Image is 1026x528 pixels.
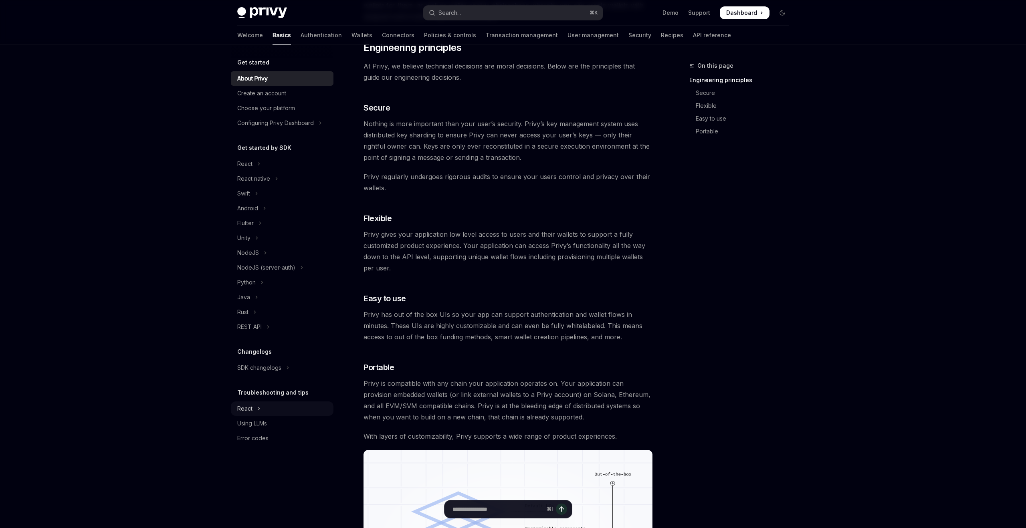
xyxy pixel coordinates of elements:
[452,500,543,518] input: Ask a question...
[590,10,598,16] span: ⌘ K
[424,26,476,45] a: Policies & controls
[364,171,652,193] span: Privy regularly undergoes rigorous audits to ensure your users control and privacy over their wal...
[237,307,248,317] div: Rust
[231,275,333,290] button: Toggle Python section
[231,260,333,275] button: Toggle NodeJS (server-auth) section
[231,290,333,304] button: Toggle Java section
[364,213,392,224] span: Flexible
[237,103,295,113] div: Choose your platform
[231,216,333,230] button: Toggle Flutter section
[689,112,795,125] a: Easy to use
[231,86,333,101] a: Create an account
[231,431,333,445] a: Error codes
[776,6,789,19] button: Toggle dark mode
[364,362,394,373] span: Portable
[231,246,333,260] button: Toggle NodeJS section
[697,61,733,71] span: On this page
[693,26,731,45] a: API reference
[364,229,652,274] span: Privy gives your application low level access to users and their wallets to support a fully custo...
[237,263,295,272] div: NodeJS (server-auth)
[689,125,795,138] a: Portable
[364,309,652,343] span: Privy has out of the box UIs so your app can support authentication and wallet flows in minutes. ...
[438,8,461,18] div: Search...
[237,388,309,397] h5: Troubleshooting and tips
[351,26,372,45] a: Wallets
[237,404,252,413] div: React
[661,26,683,45] a: Recipes
[237,118,314,128] div: Configuring Privy Dashboard
[364,378,652,423] span: Privy is compatible with any chain your application operates on. Your application can provision e...
[231,416,333,431] a: Using LLMs
[237,363,281,373] div: SDK changelogs
[231,305,333,319] button: Toggle Rust section
[382,26,414,45] a: Connectors
[237,7,287,18] img: dark logo
[301,26,342,45] a: Authentication
[231,157,333,171] button: Toggle React section
[364,431,652,442] span: With layers of customizability, Privy supports a wide range of product experiences.
[486,26,558,45] a: Transaction management
[364,41,461,54] span: Engineering principles
[231,401,333,416] button: Toggle React section
[237,278,256,287] div: Python
[237,322,262,332] div: REST API
[662,9,679,17] a: Demo
[423,6,603,20] button: Open search
[231,171,333,186] button: Toggle React native section
[237,248,259,258] div: NodeJS
[231,320,333,334] button: Toggle REST API section
[231,116,333,130] button: Toggle Configuring Privy Dashboard section
[720,6,769,19] a: Dashboard
[364,60,652,83] span: At Privy, we believe technical decisions are moral decisions. Below are the principles that guide...
[628,26,651,45] a: Security
[231,101,333,115] a: Choose your platform
[689,99,795,112] a: Flexible
[237,159,252,169] div: React
[273,26,291,45] a: Basics
[364,102,390,113] span: Secure
[237,26,263,45] a: Welcome
[231,201,333,216] button: Toggle Android section
[237,74,268,83] div: About Privy
[237,347,272,357] h5: Changelogs
[364,293,406,304] span: Easy to use
[237,292,250,302] div: Java
[237,58,269,67] h5: Get started
[237,218,254,228] div: Flutter
[231,71,333,86] a: About Privy
[364,118,652,163] span: Nothing is more important than your user’s security. Privy’s key management system uses distribut...
[688,9,710,17] a: Support
[726,9,757,17] span: Dashboard
[231,231,333,245] button: Toggle Unity section
[237,419,267,428] div: Using LLMs
[237,143,291,153] h5: Get started by SDK
[237,433,269,443] div: Error codes
[237,174,270,183] div: React native
[231,361,333,375] button: Toggle SDK changelogs section
[237,233,250,243] div: Unity
[237,204,258,213] div: Android
[237,89,286,98] div: Create an account
[556,504,567,515] button: Send message
[237,189,250,198] div: Swift
[568,26,619,45] a: User management
[231,186,333,201] button: Toggle Swift section
[689,74,795,87] a: Engineering principles
[689,87,795,99] a: Secure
